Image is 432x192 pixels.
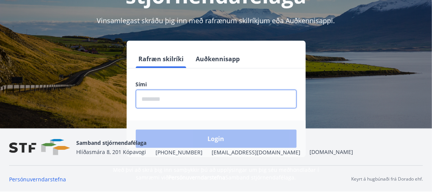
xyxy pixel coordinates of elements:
[212,149,300,156] span: [EMAIL_ADDRESS][DOMAIN_NAME]
[76,139,146,146] span: Samband stjórnendafélaga
[169,174,226,181] a: Persónuverndarstefna
[193,50,243,68] button: Auðkennisapp
[136,81,297,88] label: Sími
[76,148,146,156] span: Hlíðasmára 8, 201 Kópavogi
[156,149,203,156] span: [PHONE_NUMBER]
[351,176,423,182] p: Keyrt á hugbúnaði frá Dorado ehf.
[136,50,187,68] button: Rafræn skilríki
[309,148,353,156] a: [DOMAIN_NAME]
[9,139,70,156] img: vjCaq2fThgY3EUYqSgpjEiBg6WP39ov69hlhuPVN.png
[97,16,335,25] span: Vinsamlegast skráðu þig inn með rafrænum skilríkjum eða Auðkennisappi.
[113,166,319,181] span: Með því að skrá þig inn samþykkir þú að upplýsingar um þig séu meðhöndlaðar í samræmi við Samband...
[9,176,66,183] a: Persónuverndarstefna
